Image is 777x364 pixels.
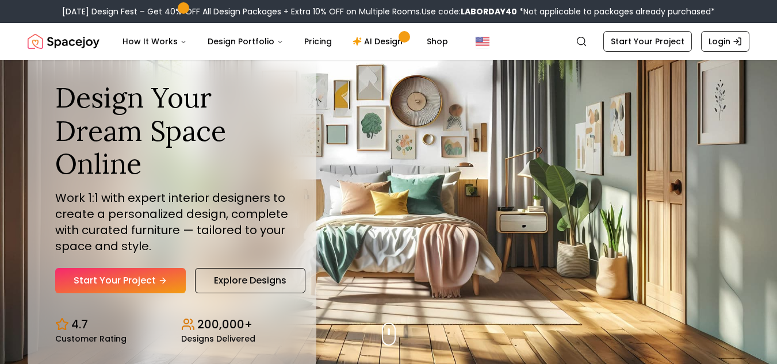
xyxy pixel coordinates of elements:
div: [DATE] Design Fest – Get 40% OFF All Design Packages + Extra 10% OFF on Multiple Rooms. [62,6,715,17]
a: Start Your Project [55,268,186,293]
p: 200,000+ [197,316,252,332]
a: AI Design [343,30,415,53]
nav: Global [28,23,749,60]
button: Design Portfolio [198,30,293,53]
span: Use code: [422,6,517,17]
small: Customer Rating [55,335,127,343]
a: Spacejoy [28,30,99,53]
p: 4.7 [71,316,88,332]
a: Login [701,31,749,52]
button: How It Works [113,30,196,53]
h1: Design Your Dream Space Online [55,81,289,181]
img: United States [476,35,489,48]
p: Work 1:1 with expert interior designers to create a personalized design, complete with curated fu... [55,190,289,254]
nav: Main [113,30,457,53]
img: Spacejoy Logo [28,30,99,53]
b: LABORDAY40 [461,6,517,17]
span: *Not applicable to packages already purchased* [517,6,715,17]
a: Explore Designs [195,268,305,293]
a: Pricing [295,30,341,53]
small: Designs Delivered [181,335,255,343]
a: Shop [418,30,457,53]
a: Start Your Project [603,31,692,52]
div: Design stats [55,307,289,343]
